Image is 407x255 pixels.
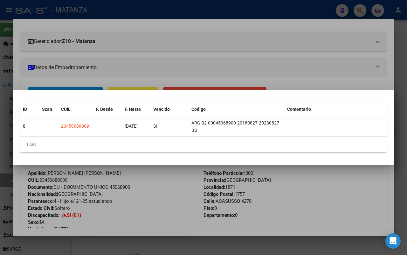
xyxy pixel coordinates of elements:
span: Si [153,124,157,129]
span: F. Hasta [125,107,141,112]
div: Open Intercom Messenger [385,233,401,249]
span: Scan [42,107,52,112]
datatable-header-cell: ID [20,103,39,116]
span: Vencido [153,107,170,112]
datatable-header-cell: F. Desde [93,103,122,116]
datatable-header-cell: F. Hasta [122,103,151,116]
datatable-header-cell: CUIL [59,103,93,116]
span: [DATE] [125,124,138,129]
span: Comentario [287,107,311,112]
span: CUIL [61,107,71,112]
datatable-header-cell: Scan [39,103,59,116]
datatable-header-cell: Comentario [285,103,387,116]
span: F. Desde [96,107,113,112]
span: Codigo [191,107,206,112]
span: 8 [23,124,25,129]
div: 1 total [20,137,387,152]
span: ID [23,107,27,112]
span: ARG-02-00045068900-20180827-20230827-BS [191,120,280,133]
datatable-header-cell: Codigo [189,103,285,116]
span: 23450689009 [61,124,89,129]
datatable-header-cell: Vencido [151,103,189,116]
